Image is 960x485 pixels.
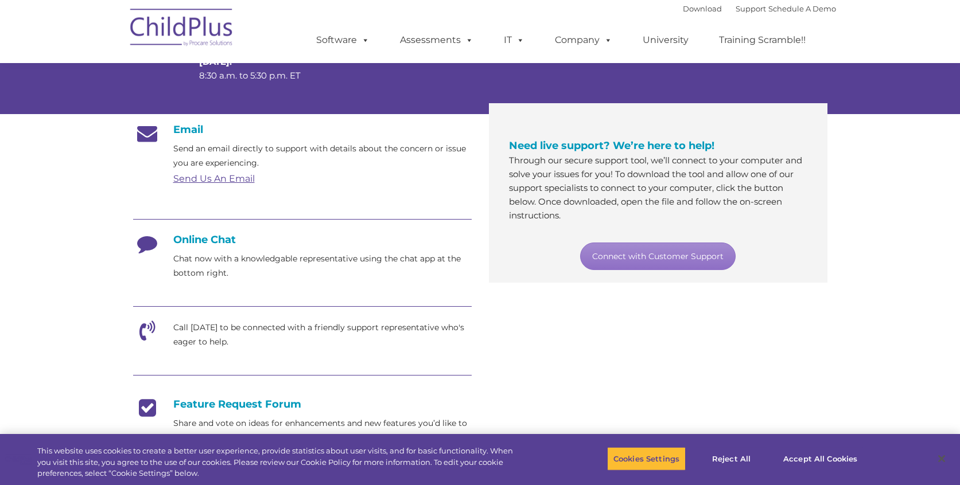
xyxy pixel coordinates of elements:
[580,242,736,270] a: Connect with Customer Support
[173,320,472,349] p: Call [DATE] to be connected with a friendly support representative who's eager to help.
[509,154,807,222] p: Through our secure support tool, we’ll connect to your computer and solve your issues for you! To...
[173,432,454,457] a: ChildPlus Online
[695,447,767,471] button: Reject All
[133,123,472,136] h4: Email
[133,233,472,246] h4: Online Chat
[683,4,836,13] font: |
[305,29,381,52] a: Software
[37,445,528,479] div: This website uses cookies to create a better user experience, provide statistics about user visit...
[388,29,485,52] a: Assessments
[768,4,836,13] a: Schedule A Demo
[543,29,624,52] a: Company
[631,29,700,52] a: University
[683,4,722,13] a: Download
[173,142,472,170] p: Send an email directly to support with details about the concern or issue you are experiencing.
[708,29,817,52] a: Training Scramble!!
[607,447,686,471] button: Cookies Settings
[173,173,255,184] a: Send Us An Email
[929,446,954,471] button: Close
[133,398,472,410] h4: Feature Request Forum
[509,139,714,152] span: Need live support? We’re here to help!
[125,1,239,58] img: ChildPlus by Procare Solutions
[173,252,472,280] p: Chat now with a knowledgable representative using the chat app at the bottom right.
[777,447,864,471] button: Accept All Cookies
[492,29,536,52] a: IT
[173,416,472,459] p: Share and vote on ideas for enhancements and new features you’d like to see added to ChildPlus. Y...
[736,4,766,13] a: Support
